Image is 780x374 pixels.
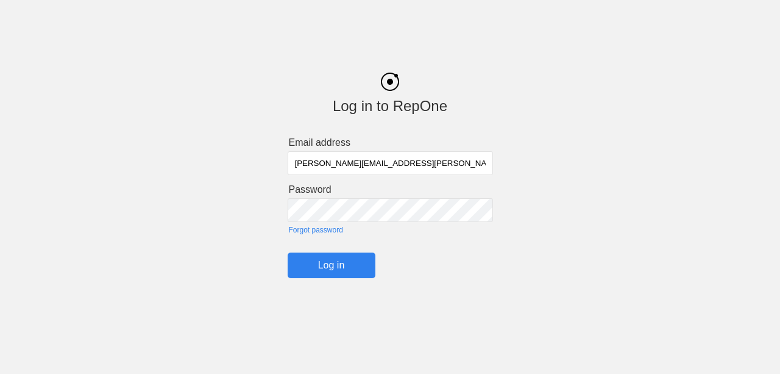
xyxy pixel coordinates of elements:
img: black_logo.png [381,73,399,91]
div: Log in to RepOne [288,98,493,115]
input: name@domain.com [288,151,493,175]
input: Log in [288,253,375,278]
a: Forgot password [289,226,493,234]
label: Password [289,184,493,195]
label: Email address [289,137,493,148]
iframe: Chat Widget [719,315,780,374]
